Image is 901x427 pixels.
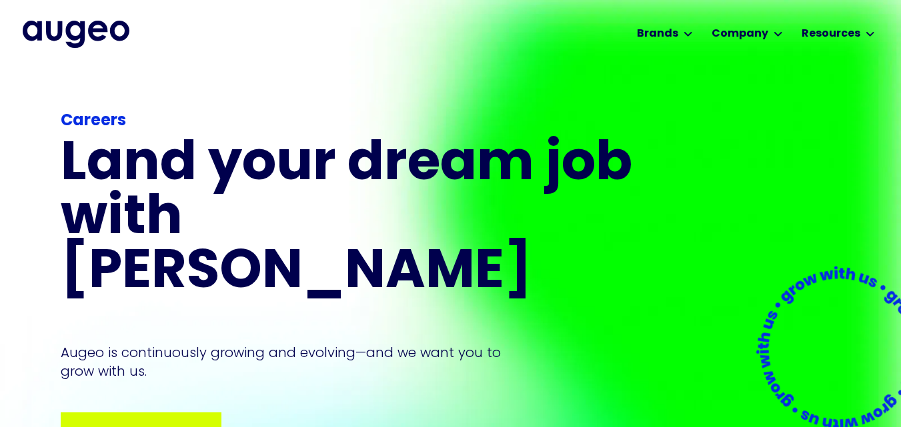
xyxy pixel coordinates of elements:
[23,21,129,47] img: Augeo's full logo in midnight blue.
[61,113,126,129] strong: Careers
[61,343,520,380] p: Augeo is continuously growing and evolving—and we want you to grow with us.
[61,139,637,300] h1: Land your dream job﻿ with [PERSON_NAME]
[23,21,129,47] a: home
[637,26,678,42] div: Brands
[802,26,860,42] div: Resources
[712,26,768,42] div: Company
